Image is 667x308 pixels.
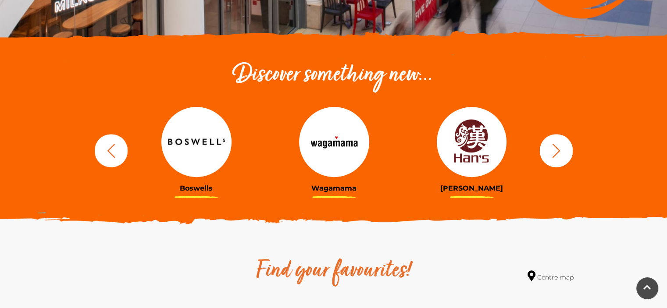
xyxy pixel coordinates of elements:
[134,107,259,192] a: Boswells
[410,184,534,192] h3: [PERSON_NAME]
[90,61,577,89] h2: Discover something new...
[410,107,534,192] a: [PERSON_NAME]
[528,270,574,282] a: Centre map
[174,257,494,285] h2: Find your favourites!
[134,184,259,192] h3: Boswells
[272,184,396,192] h3: Wagamama
[272,107,396,192] a: Wagamama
